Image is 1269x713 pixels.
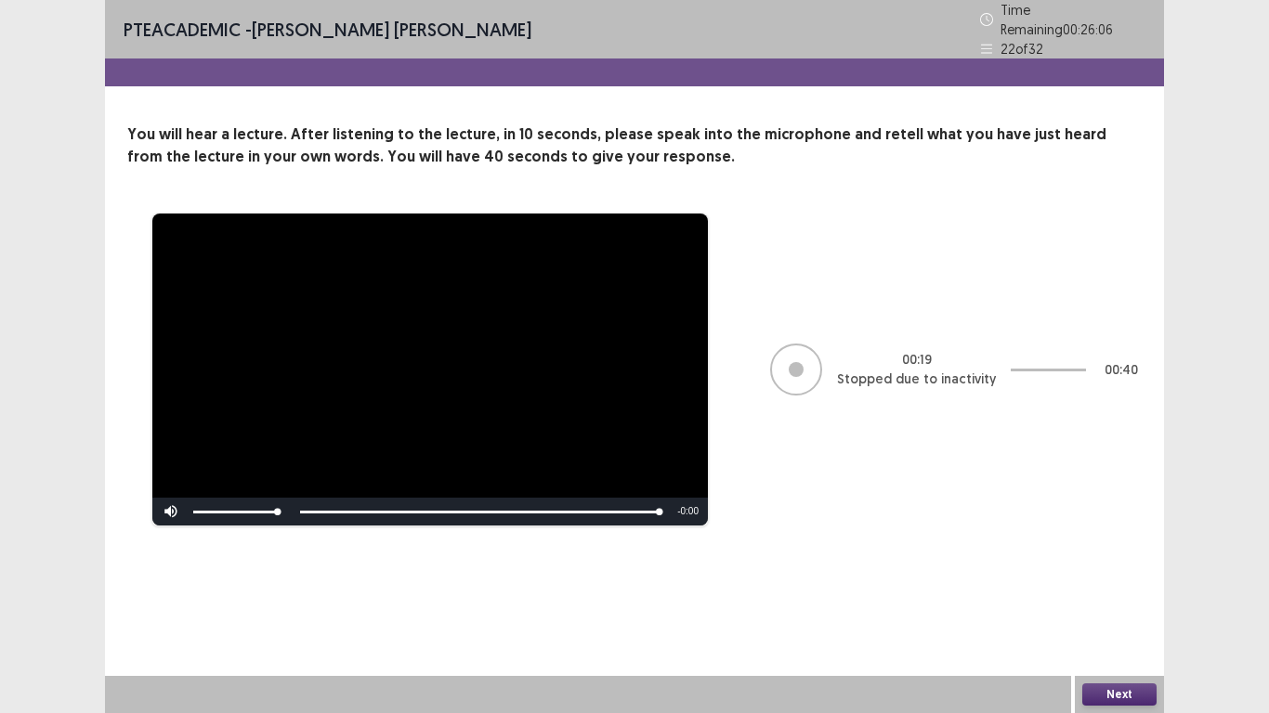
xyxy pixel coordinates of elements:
button: Next [1082,683,1157,706]
button: Mute [152,498,190,525]
span: PTE academic [124,18,241,41]
p: You will hear a lecture. After listening to the lecture, in 10 seconds, please speak into the mic... [127,123,1142,168]
div: Volume Level [193,511,278,513]
p: 00 : 40 [1105,360,1138,380]
p: 22 of 32 [1001,39,1043,58]
span: - [677,506,680,516]
p: - [PERSON_NAME] [PERSON_NAME] [124,16,531,44]
p: Stopped due to inactivity [837,369,996,389]
div: Video Player [152,214,708,525]
p: 00 : 19 [902,350,932,369]
span: 0:00 [681,506,699,516]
